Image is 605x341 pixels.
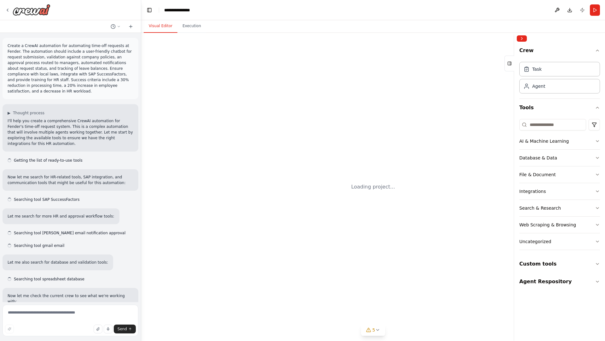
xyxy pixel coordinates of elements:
[519,44,600,59] button: Crew
[519,200,600,216] button: Search & Research
[519,183,600,200] button: Integrations
[519,188,546,194] div: Integrations
[108,23,123,30] button: Switch to previous chat
[351,183,395,191] div: Loading project...
[519,233,600,250] button: Uncategorized
[519,138,569,144] div: AI & Machine Learning
[361,324,385,336] button: 5
[519,255,600,273] button: Custom tools
[8,111,44,116] button: ▶Thought process
[532,66,542,72] div: Task
[372,327,375,333] span: 5
[8,260,108,265] p: Let me also search for database and validation tools:
[14,277,84,282] span: Searching tool spreadsheet database
[519,117,600,255] div: Tools
[144,20,177,33] button: Visual Editor
[532,83,545,89] div: Agent
[8,174,133,186] p: Now let me search for HR-related tools, SAP integration, and communication tools that might be us...
[177,20,206,33] button: Execution
[94,325,102,333] button: Upload files
[519,171,556,178] div: File & Document
[8,293,133,304] p: Now let me check the current crew to see what we're working with:
[519,217,600,233] button: Web Scraping & Browsing
[519,155,557,161] div: Database & Data
[519,59,600,99] div: Crew
[8,43,133,94] p: Create a CrewAI automation for automating time-off requests at Fender. The automation should incl...
[13,111,44,116] span: Thought process
[126,23,136,30] button: Start a new chat
[8,118,133,147] p: I'll help you create a comprehensive CrewAI automation for Fender's time-off request system. This...
[519,273,600,290] button: Agent Respository
[104,325,112,333] button: Click to speak your automation idea
[145,6,154,15] button: Hide left sidebar
[164,7,198,13] nav: breadcrumb
[8,111,10,116] span: ▶
[517,35,527,42] button: Collapse right sidebar
[5,325,14,333] button: Improve this prompt
[519,166,600,183] button: File & Document
[519,99,600,117] button: Tools
[14,197,80,202] span: Searching tool SAP SuccessFactors
[512,33,517,341] button: Toggle Sidebar
[519,133,600,149] button: AI & Machine Learning
[13,4,50,15] img: Logo
[118,326,127,332] span: Send
[14,230,125,236] span: Searching tool [PERSON_NAME] email notification approval
[519,222,576,228] div: Web Scraping & Browsing
[8,213,114,219] p: Let me search for more HR and approval workflow tools:
[14,243,64,248] span: Searching tool gmail email
[114,325,136,333] button: Send
[519,238,551,245] div: Uncategorized
[519,205,561,211] div: Search & Research
[519,150,600,166] button: Database & Data
[14,158,83,163] span: Getting the list of ready-to-use tools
